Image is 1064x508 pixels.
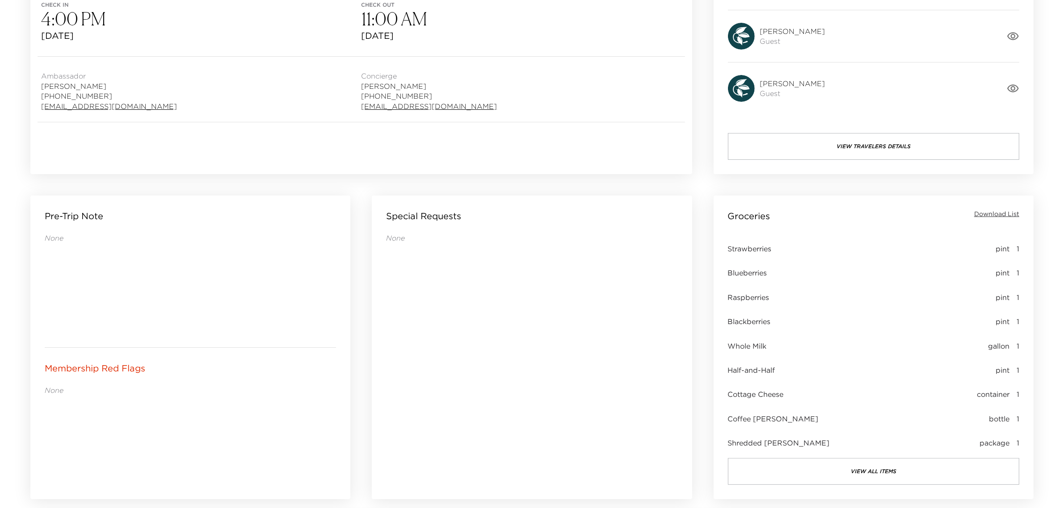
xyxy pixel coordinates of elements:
[728,133,1019,160] button: View Travelers Details
[361,8,681,29] h3: 11:00 AM
[760,88,825,98] span: Guest
[45,385,336,395] p: None
[728,389,784,399] span: Cottage Cheese
[386,233,677,243] p: None
[996,244,1009,254] span: pint
[361,71,497,81] span: Concierge
[760,79,825,88] span: [PERSON_NAME]
[728,244,772,254] span: Strawberries
[980,438,1009,448] span: package
[974,210,1019,219] button: Download List
[728,414,819,424] span: Coffee [PERSON_NAME]
[41,29,361,42] span: [DATE]
[728,292,770,302] span: Raspberries
[1017,292,1019,302] span: 1
[728,23,755,50] img: avatar.4afec266560d411620d96f9f038fe73f.svg
[728,316,771,326] span: Blackberries
[728,268,767,278] span: Blueberries
[728,365,775,375] span: Half-and-Half
[760,26,825,36] span: [PERSON_NAME]
[1017,341,1019,351] span: 1
[728,341,767,351] span: Whole Milk
[41,8,361,29] h3: 4:00 PM
[45,362,145,375] p: Membership Red Flags
[361,81,497,91] span: [PERSON_NAME]
[1017,438,1019,448] span: 1
[361,29,681,42] span: [DATE]
[41,71,177,81] span: Ambassador
[45,210,103,222] p: Pre-Trip Note
[1017,244,1019,254] span: 1
[1017,414,1019,424] span: 1
[996,292,1009,302] span: pint
[728,458,1019,485] button: view all items
[361,101,497,111] a: [EMAIL_ADDRESS][DOMAIN_NAME]
[41,101,177,111] a: [EMAIL_ADDRESS][DOMAIN_NAME]
[728,438,830,448] span: Shredded [PERSON_NAME]
[1017,365,1019,375] span: 1
[996,268,1009,278] span: pint
[988,341,1009,351] span: gallon
[996,316,1009,326] span: pint
[361,2,681,8] span: Check out
[41,91,177,101] span: [PHONE_NUMBER]
[41,2,361,8] span: Check in
[996,365,1009,375] span: pint
[1017,316,1019,326] span: 1
[386,210,461,222] p: Special Requests
[728,210,770,222] p: Groceries
[760,36,825,46] span: Guest
[989,414,1009,424] span: bottle
[1017,268,1019,278] span: 1
[41,81,177,91] span: [PERSON_NAME]
[977,389,1009,399] span: container
[361,91,497,101] span: [PHONE_NUMBER]
[728,75,755,102] img: avatar.4afec266560d411620d96f9f038fe73f.svg
[45,233,336,243] p: None
[1017,389,1019,399] span: 1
